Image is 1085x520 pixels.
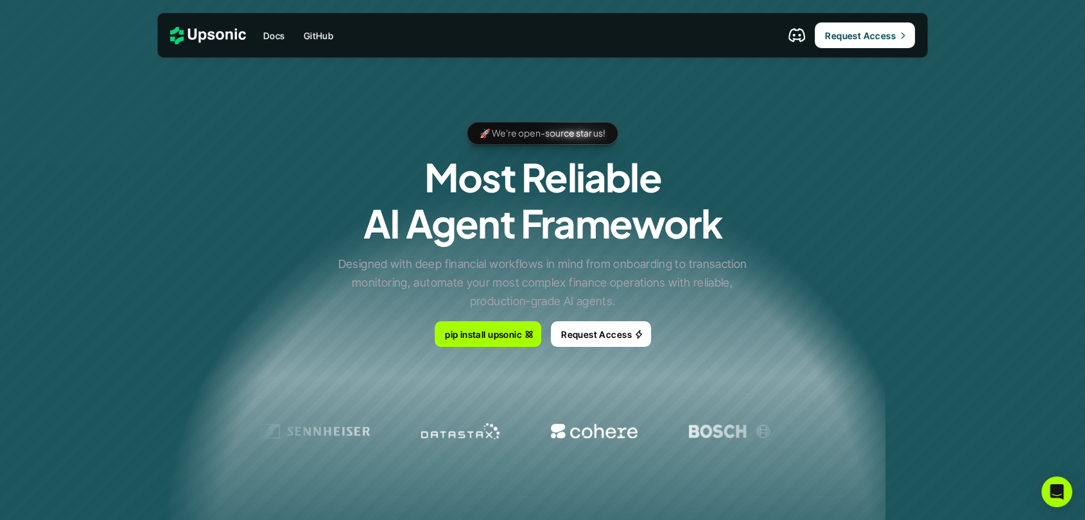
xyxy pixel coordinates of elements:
a: 🚀 We're open-source star us!🚀 We're open-source star us!🚀 We're open-source star us!🚀 We're open-... [467,122,618,145]
p: Docs [263,29,285,42]
h1: Most Reliable AI Agent Framework [363,154,722,246]
p: Request Access [825,29,896,42]
p: Designed with deep financial workflows in mind from onboarding to transaction monitoring, automat... [334,255,751,310]
div: Open Intercom Messenger [1041,476,1072,507]
a: pip install upsonic [435,321,541,347]
p: pip install upsonic [445,328,522,341]
p: GitHub [304,29,334,42]
a: Request Access [815,22,915,48]
a: Docs [256,24,293,47]
p: Request Access [561,328,632,341]
a: Request Access [551,321,651,347]
a: GitHub [296,24,342,47]
p: 🚀 We're open-source star us! [480,126,605,141]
